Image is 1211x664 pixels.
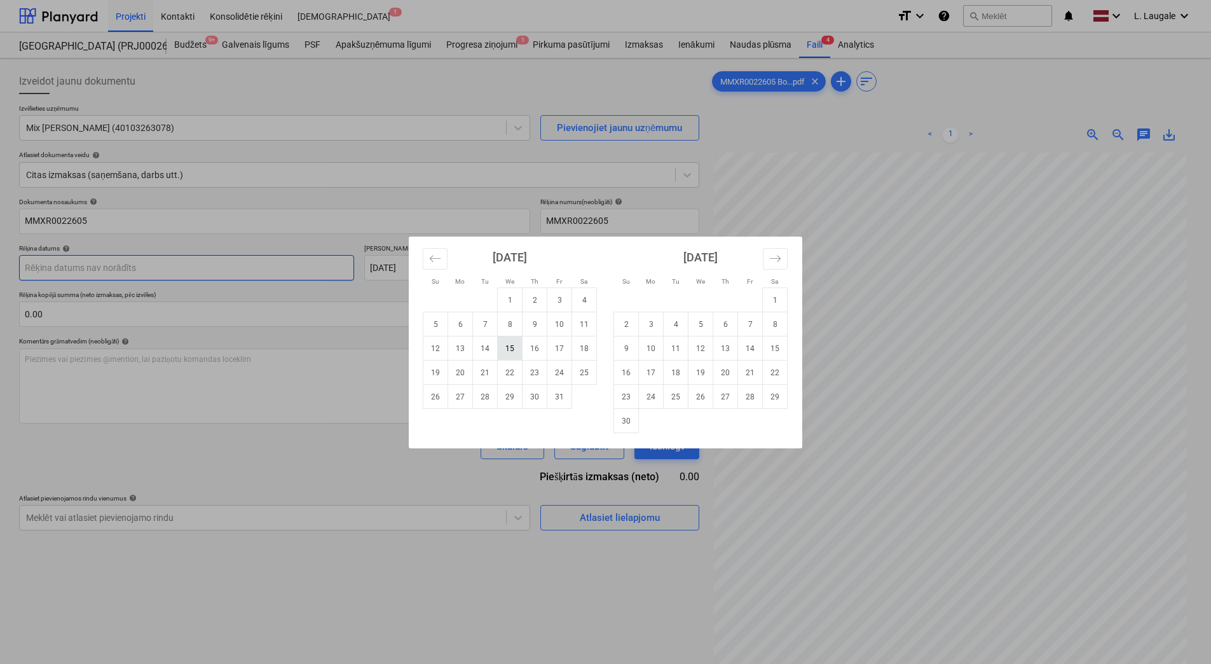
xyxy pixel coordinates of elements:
td: Wednesday, November 19, 2025 [688,361,713,385]
td: Tuesday, October 28, 2025 [473,385,498,409]
div: Calendar [409,237,802,448]
small: We [505,278,514,285]
td: Friday, October 24, 2025 [547,361,572,385]
td: Sunday, November 2, 2025 [614,312,639,336]
button: Move backward to switch to the previous month. [423,248,448,270]
small: Tu [481,278,489,285]
td: Tuesday, October 7, 2025 [473,312,498,336]
td: Thursday, October 16, 2025 [523,336,547,361]
small: Mo [646,278,655,285]
td: Sunday, October 12, 2025 [423,336,448,361]
small: Th [531,278,538,285]
td: Thursday, November 13, 2025 [713,336,738,361]
small: Sa [771,278,778,285]
td: Tuesday, November 18, 2025 [664,361,688,385]
td: Thursday, October 9, 2025 [523,312,547,336]
td: Wednesday, November 26, 2025 [688,385,713,409]
td: Wednesday, November 5, 2025 [688,312,713,336]
td: Sunday, November 23, 2025 [614,385,639,409]
td: Friday, October 10, 2025 [547,312,572,336]
td: Thursday, October 2, 2025 [523,288,547,312]
td: Monday, October 6, 2025 [448,312,473,336]
small: Mo [455,278,465,285]
td: Thursday, November 27, 2025 [713,385,738,409]
td: Thursday, November 20, 2025 [713,361,738,385]
td: Tuesday, October 21, 2025 [473,361,498,385]
small: Sa [580,278,587,285]
iframe: Chat Widget [1147,603,1211,664]
td: Monday, November 24, 2025 [639,385,664,409]
td: Thursday, November 6, 2025 [713,312,738,336]
td: Monday, November 17, 2025 [639,361,664,385]
td: Friday, October 31, 2025 [547,385,572,409]
small: Th [722,278,729,285]
small: Tu [672,278,680,285]
td: Sunday, October 5, 2025 [423,312,448,336]
small: We [696,278,705,285]
td: Saturday, November 1, 2025 [763,288,788,312]
td: Friday, October 17, 2025 [547,336,572,361]
td: Tuesday, November 25, 2025 [664,385,688,409]
td: Monday, October 27, 2025 [448,385,473,409]
td: Wednesday, October 15, 2025 [498,336,523,361]
td: Tuesday, October 14, 2025 [473,336,498,361]
td: Tuesday, November 4, 2025 [664,312,688,336]
td: Saturday, October 4, 2025 [572,288,597,312]
td: Saturday, October 18, 2025 [572,336,597,361]
td: Sunday, October 26, 2025 [423,385,448,409]
td: Saturday, November 29, 2025 [763,385,788,409]
td: Wednesday, October 8, 2025 [498,312,523,336]
td: Friday, November 21, 2025 [738,361,763,385]
td: Monday, October 13, 2025 [448,336,473,361]
td: Wednesday, October 22, 2025 [498,361,523,385]
td: Wednesday, November 12, 2025 [688,336,713,361]
td: Saturday, November 15, 2025 [763,336,788,361]
td: Wednesday, October 29, 2025 [498,385,523,409]
small: Fr [747,278,753,285]
td: Saturday, October 25, 2025 [572,361,597,385]
td: Wednesday, October 1, 2025 [498,288,523,312]
td: Saturday, October 11, 2025 [572,312,597,336]
td: Tuesday, November 11, 2025 [664,336,688,361]
button: Move forward to switch to the next month. [763,248,788,270]
td: Thursday, October 30, 2025 [523,385,547,409]
td: Friday, November 7, 2025 [738,312,763,336]
td: Monday, November 10, 2025 [639,336,664,361]
td: Sunday, November 30, 2025 [614,409,639,433]
td: Friday, October 3, 2025 [547,288,572,312]
small: Su [432,278,439,285]
td: Saturday, November 8, 2025 [763,312,788,336]
small: Su [622,278,630,285]
td: Sunday, October 19, 2025 [423,361,448,385]
td: Friday, November 28, 2025 [738,385,763,409]
td: Saturday, November 22, 2025 [763,361,788,385]
strong: [DATE] [493,251,527,264]
td: Sunday, November 16, 2025 [614,361,639,385]
td: Monday, November 3, 2025 [639,312,664,336]
td: Monday, October 20, 2025 [448,361,473,385]
td: Thursday, October 23, 2025 [523,361,547,385]
td: Friday, November 14, 2025 [738,336,763,361]
small: Fr [556,278,562,285]
td: Sunday, November 9, 2025 [614,336,639,361]
strong: [DATE] [683,251,718,264]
